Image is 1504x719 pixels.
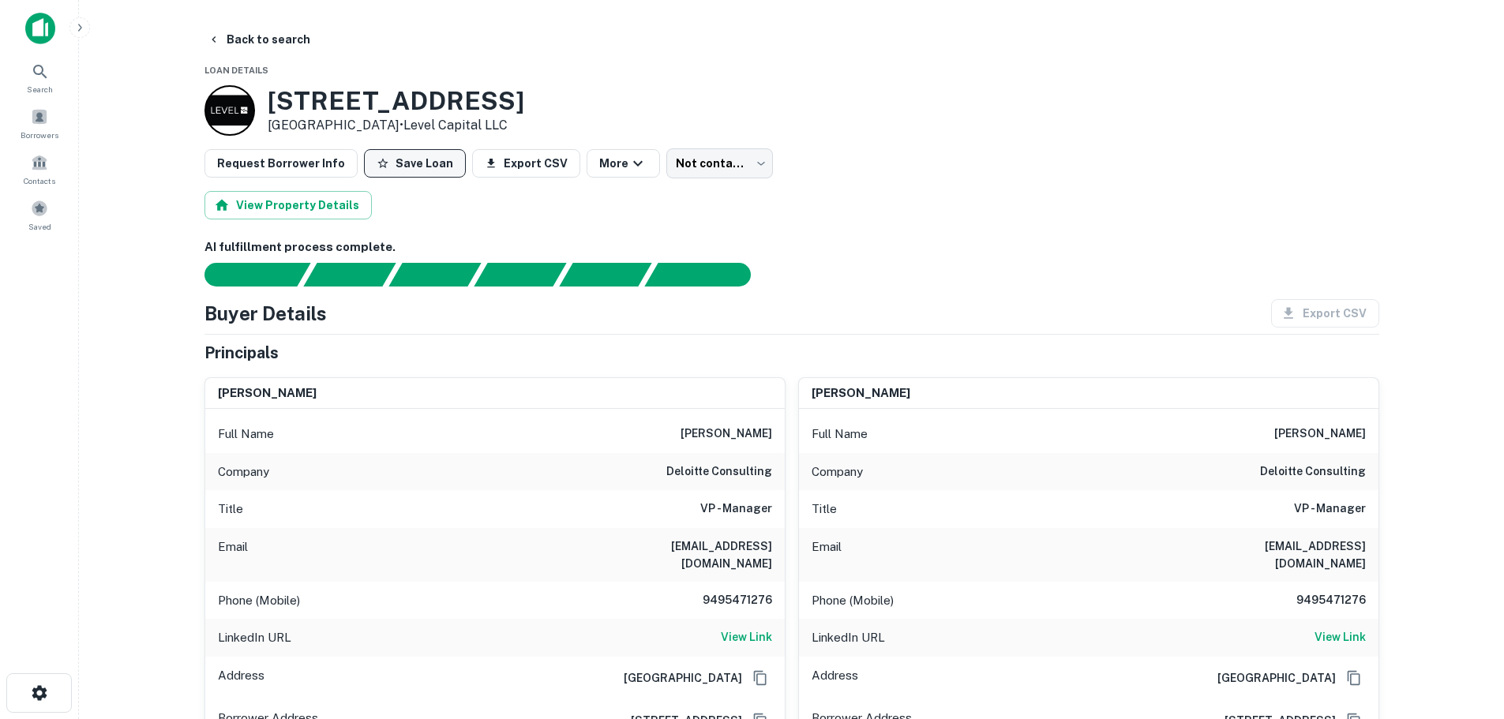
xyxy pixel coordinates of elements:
[1315,628,1366,647] a: View Link
[303,263,396,286] div: Your request is received and processing...
[812,666,858,690] p: Address
[218,666,264,690] p: Address
[204,149,358,178] button: Request Borrower Info
[681,425,772,444] h6: [PERSON_NAME]
[28,220,51,233] span: Saved
[1342,666,1366,690] button: Copy Address
[204,191,372,219] button: View Property Details
[721,628,772,647] a: View Link
[204,238,1379,257] h6: AI fulfillment process complete.
[403,118,508,133] a: Level Capital LLC
[812,500,837,519] p: Title
[5,102,74,144] a: Borrowers
[474,263,566,286] div: Principals found, AI now looking for contact information...
[204,341,279,365] h5: Principals
[1274,425,1366,444] h6: [PERSON_NAME]
[812,425,868,444] p: Full Name
[1271,591,1366,610] h6: 9495471276
[218,462,269,481] p: Company
[218,591,300,610] p: Phone (Mobile)
[218,425,274,444] p: Full Name
[364,149,466,178] button: Save Loan
[21,129,58,141] span: Borrowers
[748,666,772,690] button: Copy Address
[611,669,742,687] h6: [GEOGRAPHIC_DATA]
[812,384,910,403] h6: [PERSON_NAME]
[666,462,772,481] h6: deloitte consulting
[201,25,317,54] button: Back to search
[700,500,772,519] h6: VP - Manager
[666,148,773,178] div: Not contacted
[645,263,770,286] div: AI fulfillment process complete.
[5,148,74,190] a: Contacts
[1294,500,1366,519] h6: VP - Manager
[268,116,524,135] p: [GEOGRAPHIC_DATA] •
[812,628,885,647] p: LinkedIn URL
[812,462,863,481] p: Company
[218,500,243,519] p: Title
[1176,537,1366,572] h6: [EMAIL_ADDRESS][DOMAIN_NAME]
[1315,628,1366,646] h6: View Link
[5,193,74,236] a: Saved
[587,149,660,178] button: More
[583,537,772,572] h6: [EMAIL_ADDRESS][DOMAIN_NAME]
[218,537,248,572] p: Email
[677,591,772,610] h6: 9495471276
[1260,462,1366,481] h6: deloitte consulting
[268,86,524,116] h3: [STREET_ADDRESS]
[25,13,55,44] img: capitalize-icon.png
[1425,593,1504,668] iframe: Chat Widget
[388,263,481,286] div: Documents found, AI parsing details...
[721,628,772,646] h6: View Link
[218,628,291,647] p: LinkedIn URL
[812,537,842,572] p: Email
[1205,669,1336,687] h6: [GEOGRAPHIC_DATA]
[472,149,580,178] button: Export CSV
[27,83,53,95] span: Search
[204,299,327,328] h4: Buyer Details
[559,263,651,286] div: Principals found, still searching for contact information. This may take time...
[24,174,55,187] span: Contacts
[204,66,268,75] span: Loan Details
[812,591,894,610] p: Phone (Mobile)
[186,263,304,286] div: Sending borrower request to AI...
[218,384,317,403] h6: [PERSON_NAME]
[5,56,74,99] a: Search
